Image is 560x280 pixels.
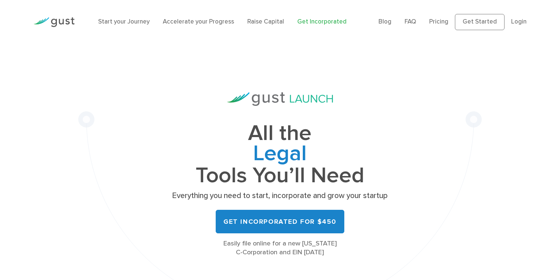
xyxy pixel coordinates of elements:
[170,144,390,166] span: Legal
[170,123,390,186] h1: All the Tools You’ll Need
[33,17,75,27] img: Gust Logo
[216,210,344,233] a: Get Incorporated for $450
[297,18,347,25] a: Get Incorporated
[227,92,333,106] img: Gust Launch Logo
[170,239,390,257] div: Easily file online for a new [US_STATE] C-Corporation and EIN [DATE]
[170,191,390,201] p: Everything you need to start, incorporate and grow your startup
[378,18,391,25] a: Blog
[511,18,527,25] a: Login
[247,18,284,25] a: Raise Capital
[429,18,448,25] a: Pricing
[163,18,234,25] a: Accelerate your Progress
[455,14,505,30] a: Get Started
[98,18,150,25] a: Start your Journey
[405,18,416,25] a: FAQ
